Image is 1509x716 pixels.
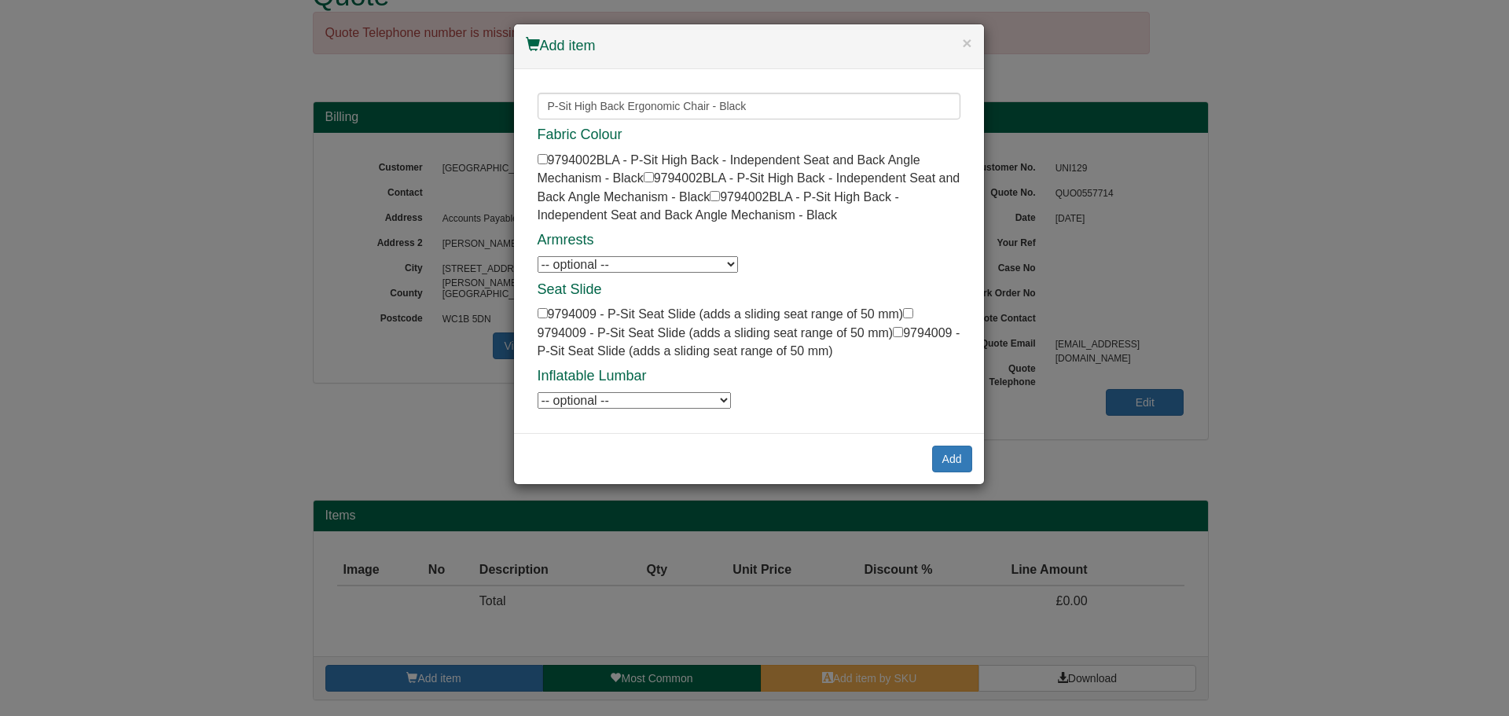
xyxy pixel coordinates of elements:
[526,36,972,57] h4: Add item
[538,282,960,298] h4: Seat Slide
[538,369,960,384] h4: Inflatable Lumbar
[538,93,960,119] input: Search for a product
[538,127,960,143] h4: Fabric Colour
[932,446,972,472] button: Add
[538,233,960,248] h4: Armrests
[962,35,971,51] button: ×
[538,127,960,410] div: 9794002BLA - P-Sit High Back - Independent Seat and Back Angle Mechanism - Black 9794002BLA - P-S...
